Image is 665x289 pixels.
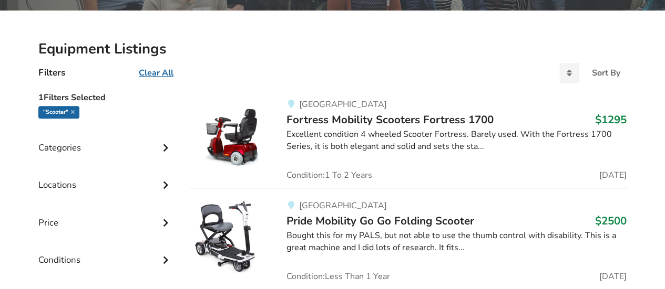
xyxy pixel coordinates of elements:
h3: $1295 [595,113,627,126]
a: mobility-pride mobility go go folding scooter[GEOGRAPHIC_DATA]Pride Mobility Go Go Folding Scoote... [190,188,627,289]
h3: $2500 [595,214,627,228]
a: mobility-fortress mobility scooters fortress 1700 [GEOGRAPHIC_DATA]Fortress Mobility Scooters For... [190,95,627,188]
div: "scooter" [38,106,79,119]
div: Sort By [592,69,620,77]
img: mobility-fortress mobility scooters fortress 1700 [190,95,274,179]
h5: 1 Filters Selected [38,87,173,106]
span: Pride Mobility Go Go Folding Scooter [287,213,474,228]
span: [DATE] [599,272,627,281]
img: mobility-pride mobility go go folding scooter [190,197,274,281]
span: [GEOGRAPHIC_DATA] [299,99,386,110]
div: Categories [38,121,173,158]
span: Condition: Less Than 1 Year [287,272,390,281]
span: [GEOGRAPHIC_DATA] [299,200,386,211]
div: Price [38,196,173,233]
div: Bought this for my PALS, but not able to use the thumb control with disability. This is a great m... [287,230,627,254]
span: Condition: 1 To 2 Years [287,171,372,179]
span: Fortress Mobility Scooters Fortress 1700 [287,112,494,127]
div: Conditions [38,233,173,271]
h2: Equipment Listings [38,40,627,58]
u: Clear All [139,67,173,79]
span: [DATE] [599,171,627,179]
div: Locations [38,158,173,196]
h4: Filters [38,67,65,79]
div: Excellent condition 4 wheeled Scooter Fortress. Barely used. With the Fortress 1700 Series, it is... [287,129,627,153]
